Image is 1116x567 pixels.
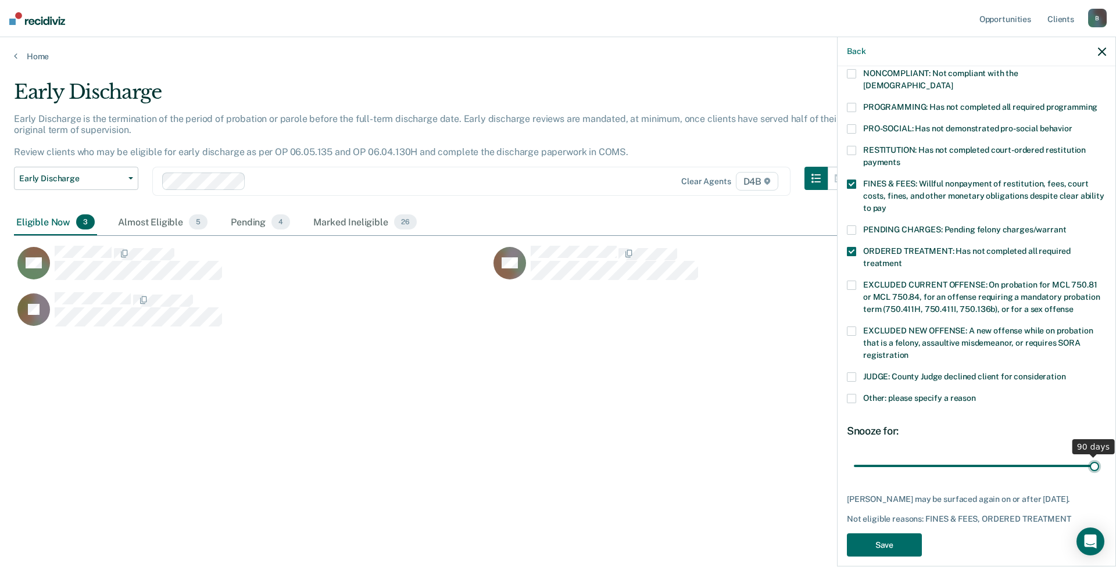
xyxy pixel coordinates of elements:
[847,533,922,557] button: Save
[116,210,210,235] div: Almost Eligible
[14,51,1102,62] a: Home
[19,174,124,184] span: Early Discharge
[1072,439,1115,454] div: 90 days
[394,214,417,229] span: 26
[189,214,208,229] span: 5
[863,145,1086,167] span: RESTITUTION: Has not completed court-ordered restitution payments
[1088,9,1107,27] div: B
[863,69,1018,90] span: NONCOMPLIANT: Not compliant with the [DEMOGRAPHIC_DATA]
[1076,527,1104,555] div: Open Intercom Messenger
[863,124,1072,133] span: PRO-SOCIAL: Has not demonstrated pro-social behavior
[311,210,419,235] div: Marked Ineligible
[681,177,731,186] div: Clear agents
[863,179,1104,213] span: FINES & FEES: Willful nonpayment of restitution, fees, court costs, fines, and other monetary obl...
[271,214,290,229] span: 4
[847,494,1106,504] div: [PERSON_NAME] may be surfaced again on or after [DATE].
[863,246,1071,268] span: ORDERED TREATMENT: Has not completed all required treatment
[228,210,292,235] div: Pending
[490,245,966,292] div: CaseloadOpportunityCell-0819757
[863,393,976,403] span: Other: please specify a reason
[14,80,851,113] div: Early Discharge
[9,12,65,25] img: Recidiviz
[863,102,1097,112] span: PROGRAMMING: Has not completed all required programming
[863,280,1100,314] span: EXCLUDED CURRENT OFFENSE: On probation for MCL 750.81 or MCL 750.84, for an offense requiring a m...
[847,425,1106,437] div: Snooze for:
[14,113,839,158] p: Early Discharge is the termination of the period of probation or parole before the full-term disc...
[863,372,1066,381] span: JUDGE: County Judge declined client for consideration
[14,245,490,292] div: CaseloadOpportunityCell-0739532
[736,172,778,191] span: D4B
[14,210,97,235] div: Eligible Now
[863,326,1093,360] span: EXCLUDED NEW OFFENSE: A new offense while on probation that is a felony, assaultive misdemeanor, ...
[863,225,1066,234] span: PENDING CHARGES: Pending felony charges/warrant
[76,214,95,229] span: 3
[847,46,865,56] button: Back
[847,514,1106,524] div: Not eligible reasons: FINES & FEES, ORDERED TREATMENT
[14,292,490,338] div: CaseloadOpportunityCell-0703239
